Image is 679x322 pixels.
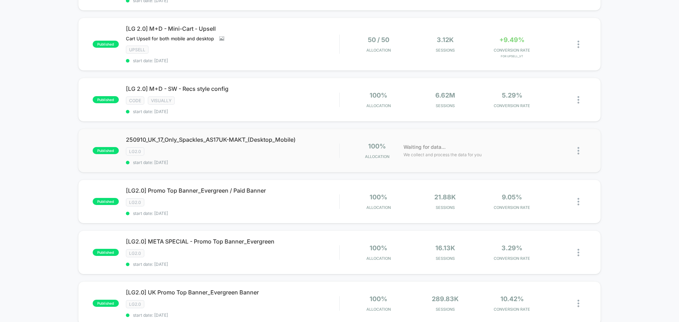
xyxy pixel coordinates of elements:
[501,244,522,252] span: 3.29%
[126,198,144,206] span: LG2.0
[370,244,387,252] span: 100%
[126,262,339,267] span: start date: [DATE]
[502,193,522,201] span: 9.05%
[480,256,544,261] span: CONVERSION RATE
[126,46,149,54] span: Upsell
[126,289,339,296] span: [LG2.0] UK Promo Top Banner_Evergreen Banner
[366,205,391,210] span: Allocation
[499,36,524,43] span: +9.49%
[126,147,144,156] span: LG2.0
[437,36,454,43] span: 3.12k
[93,300,119,307] span: published
[93,147,119,154] span: published
[480,307,544,312] span: CONVERSION RATE
[414,256,477,261] span: Sessions
[480,103,544,108] span: CONVERSION RATE
[126,36,214,41] span: Cart Upsell for both mobile and desktop
[435,244,455,252] span: 16.13k
[370,193,387,201] span: 100%
[578,249,579,256] img: close
[126,211,339,216] span: start date: [DATE]
[93,96,119,103] span: published
[126,160,339,165] span: start date: [DATE]
[578,300,579,307] img: close
[126,238,339,245] span: [LG2.0] META SPECIAL - Promo Top Banner_Evergreen
[370,92,387,99] span: 100%
[368,142,386,150] span: 100%
[370,295,387,303] span: 100%
[93,41,119,48] span: published
[578,96,579,104] img: close
[126,109,339,114] span: start date: [DATE]
[126,300,144,308] span: LG2.0
[432,295,459,303] span: 289.83k
[366,103,391,108] span: Allocation
[126,136,339,143] span: 250910_UK_17_Only_Spackles_AS17UK-MAKT_(Desktop_Mobile)
[126,312,339,318] span: start date: [DATE]
[126,96,144,105] span: code
[126,25,339,32] span: [LG 2.0] M+D - Mini-Cart - Upsell
[126,58,339,63] span: start date: [DATE]
[366,48,391,53] span: Allocation
[404,151,482,158] span: We collect and process the data for you
[126,249,144,257] span: LG2.0
[126,187,339,194] span: [LG2.0] Promo Top Banner_Evergreen / Paid Banner
[404,143,446,151] span: Waiting for data...
[502,92,522,99] span: 5.29%
[365,154,389,159] span: Allocation
[93,249,119,256] span: published
[414,307,477,312] span: Sessions
[414,48,477,53] span: Sessions
[414,205,477,210] span: Sessions
[148,96,175,105] span: visually
[480,205,544,210] span: CONVERSION RATE
[578,41,579,48] img: close
[578,198,579,205] img: close
[414,103,477,108] span: Sessions
[368,36,389,43] span: 50 / 50
[480,54,544,58] span: for Upsell_VT
[366,256,391,261] span: Allocation
[366,307,391,312] span: Allocation
[578,147,579,154] img: close
[434,193,456,201] span: 21.88k
[480,48,544,53] span: CONVERSION RATE
[435,92,455,99] span: 6.62M
[126,85,339,92] span: [LG 2.0] M+D - SW - Recs style config
[500,295,524,303] span: 10.42%
[93,198,119,205] span: published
